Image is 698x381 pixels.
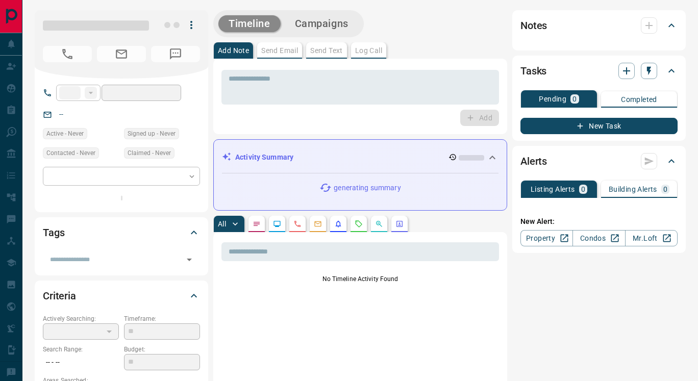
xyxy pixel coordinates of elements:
svg: Lead Browsing Activity [273,220,281,228]
svg: Calls [293,220,302,228]
svg: Listing Alerts [334,220,342,228]
p: 0 [572,95,577,103]
svg: Opportunities [375,220,383,228]
span: Signed up - Never [128,129,176,139]
a: Condos [572,230,625,246]
p: Building Alerts [609,186,657,193]
span: No Number [43,46,92,62]
div: Activity Summary [222,148,498,167]
p: -- - -- [43,354,119,371]
p: Activity Summary [235,152,293,163]
span: No Number [151,46,200,62]
p: Completed [621,96,657,103]
div: Criteria [43,284,200,308]
a: -- [59,110,63,118]
svg: Emails [314,220,322,228]
p: generating summary [334,183,401,193]
div: Tasks [520,59,678,83]
p: Timeframe: [124,314,200,323]
button: Timeline [218,15,281,32]
a: Mr.Loft [625,230,678,246]
p: New Alert: [520,216,678,227]
h2: Criteria [43,288,76,304]
p: Search Range: [43,345,119,354]
h2: Tags [43,224,64,241]
svg: Requests [355,220,363,228]
button: Open [182,252,196,267]
svg: Agent Actions [395,220,404,228]
svg: Notes [253,220,261,228]
p: All [218,220,226,227]
p: 0 [581,186,585,193]
h2: Tasks [520,63,546,79]
button: Campaigns [285,15,359,32]
span: No Email [97,46,146,62]
h2: Notes [520,17,547,34]
p: Budget: [124,345,200,354]
div: Notes [520,13,678,38]
button: New Task [520,118,678,134]
p: 0 [663,186,667,193]
h2: Alerts [520,153,547,169]
div: Tags [43,220,200,245]
p: Add Note [218,47,249,54]
a: Property [520,230,573,246]
span: Claimed - Never [128,148,171,158]
span: Active - Never [46,129,84,139]
div: Alerts [520,149,678,173]
p: No Timeline Activity Found [221,274,499,284]
p: Pending [539,95,566,103]
p: Listing Alerts [531,186,575,193]
span: Contacted - Never [46,148,95,158]
p: Actively Searching: [43,314,119,323]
